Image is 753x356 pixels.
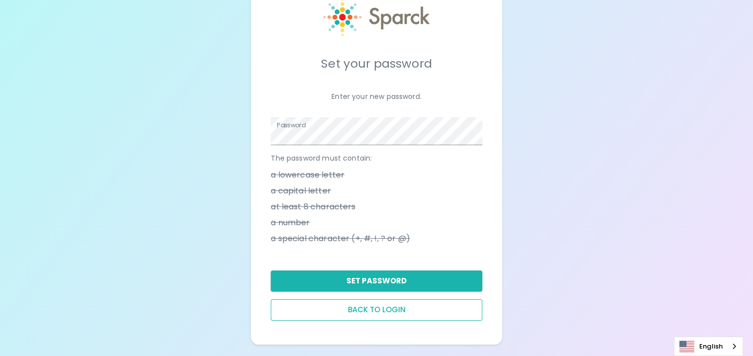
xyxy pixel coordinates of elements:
[674,337,743,356] div: Language
[271,270,482,291] button: Set Password
[271,56,482,72] h5: Set your password
[271,217,310,229] span: a number
[277,121,306,129] label: Password
[271,91,482,101] p: Enter your new password.
[674,337,743,356] a: English
[271,233,410,245] span: a special character (+, #, !, ? or @)
[271,299,482,320] button: Back to login
[271,153,482,163] p: The password must contain:
[271,185,330,197] span: a capital letter
[271,201,355,213] span: at least 8 characters
[674,337,743,356] aside: Language selected: English
[271,169,344,181] span: a lowercase letter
